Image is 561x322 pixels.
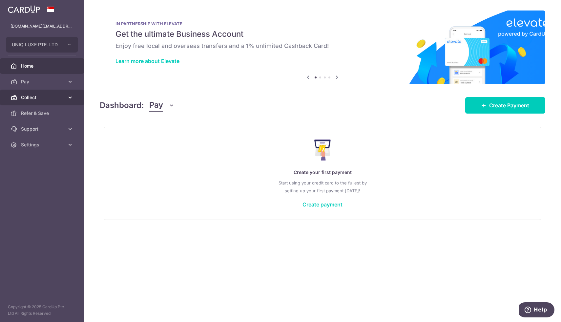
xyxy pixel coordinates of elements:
h6: Enjoy free local and overseas transfers and a 1% unlimited Cashback Card! [115,42,530,50]
a: Create Payment [465,97,545,114]
span: Support [21,126,64,132]
span: Home [21,63,64,69]
span: Refer & Save [21,110,64,117]
p: Create your first payment [117,168,528,176]
img: Make Payment [314,140,331,161]
span: Collect [21,94,64,101]
iframe: Opens a widget where you can find more information [519,302,554,319]
h5: Get the ultimate Business Account [115,29,530,39]
span: Pay [149,99,163,112]
span: Pay [21,78,64,85]
button: Pay [149,99,175,112]
h4: Dashboard: [100,99,144,111]
span: Settings [21,141,64,148]
p: IN PARTNERSHIP WITH ELEVATE [115,21,530,26]
span: UNIQ LUXE PTE. LTD. [12,41,60,48]
img: Renovation banner [100,11,545,84]
span: Create Payment [489,101,529,109]
p: Start using your credit card to the fullest by setting up your first payment [DATE]! [117,179,528,195]
img: CardUp [8,5,40,13]
button: UNIQ LUXE PTE. LTD. [6,37,78,53]
a: Learn more about Elevate [115,58,179,64]
a: Create payment [302,201,343,208]
p: [DOMAIN_NAME][EMAIL_ADDRESS][DOMAIN_NAME] [10,23,73,30]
